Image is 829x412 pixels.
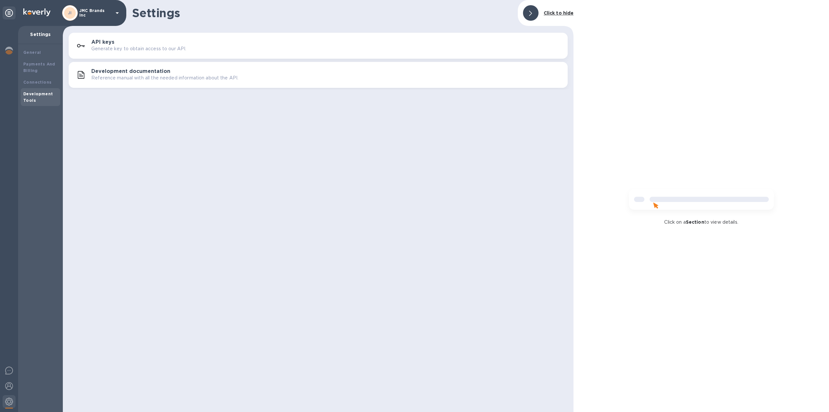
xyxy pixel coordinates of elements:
b: General [23,50,41,55]
p: Settings [23,31,58,38]
h3: Development documentation [91,68,170,75]
div: Unpin categories [3,6,16,19]
b: Section [686,219,704,225]
h1: Settings [132,6,513,20]
b: Connections [23,80,51,85]
h3: API keys [91,39,114,45]
button: API keysGenerate key to obtain access to our API. [69,33,568,59]
p: Generate key to obtain access to our API. [91,45,186,52]
b: JI [68,10,72,15]
img: Logo [23,8,51,16]
b: Click to hide [544,10,574,16]
p: Reference manual with all the needed information about the API. [91,75,238,81]
b: Development Tools [23,91,53,103]
p: Click on a to view details. [664,219,738,226]
p: JMC Brands Inc [79,8,112,18]
b: Payments And Billing [23,62,55,73]
button: Development documentationReference manual with all the needed information about the API. [69,62,568,88]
